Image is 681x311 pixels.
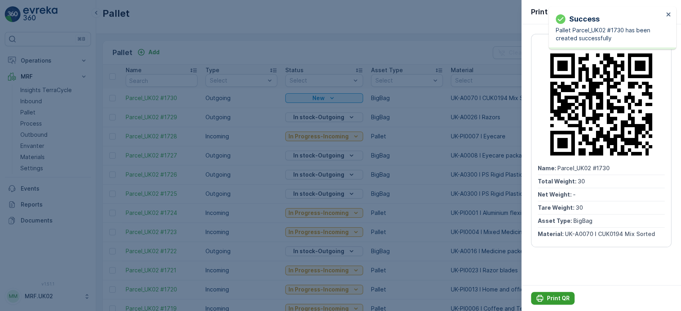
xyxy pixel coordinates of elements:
span: Total Weight : [538,178,578,185]
button: close [666,11,671,19]
span: Total Weight : [7,144,47,151]
span: Asset Type : [538,217,573,224]
span: UK-A0070 I CUK0194 Mix Sorted [565,230,655,237]
span: Name : [538,165,557,171]
span: Net Weight : [538,191,573,198]
span: - [42,157,45,164]
span: 30 [45,170,52,177]
span: Net Weight : [7,157,42,164]
span: Name : [7,131,26,138]
span: Material : [538,230,565,237]
span: UK-A0026 I Razors [34,197,86,203]
span: Parcel_UK02 #1730 [557,165,610,171]
p: Parcel_UK02 #1729 [309,7,371,16]
span: BigBag [42,183,61,190]
p: Print QR [531,6,559,18]
span: Material : [7,197,34,203]
span: 30 [576,204,583,211]
span: Tare Weight : [7,170,45,177]
span: - [573,191,576,198]
span: Asset Type : [7,183,42,190]
span: BigBag [573,217,592,224]
p: Print QR [547,294,570,302]
p: Pallet Parcel_UK02 #1730 has been created successfully [556,26,663,42]
button: Print QR [531,292,574,305]
span: Parcel_UK02 #1729 [26,131,79,138]
span: 30 [578,178,585,185]
p: Success [569,14,600,25]
span: Tare Weight : [538,204,576,211]
span: 30 [47,144,54,151]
